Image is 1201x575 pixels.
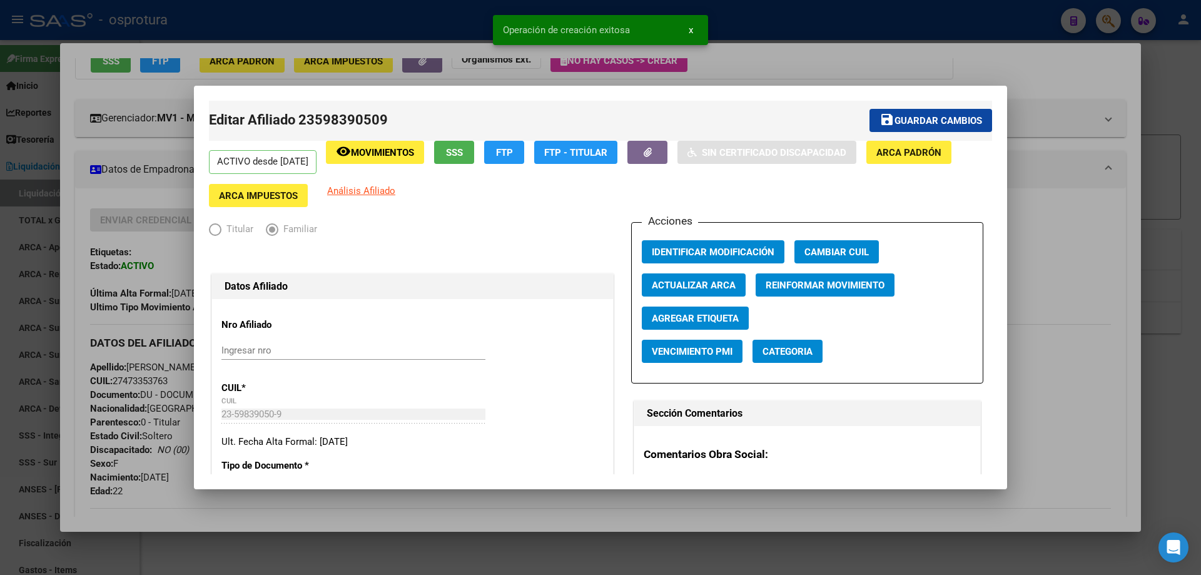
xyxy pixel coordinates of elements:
div: Ult. Fecha Alta Formal: [DATE] [221,435,604,449]
mat-icon: remove_red_eye [336,144,351,159]
button: Agregar Etiqueta [642,307,749,330]
span: Operación de creación exitosa [503,24,630,36]
span: ARCA Padrón [876,147,941,158]
button: Guardar cambios [869,109,992,132]
button: Sin Certificado Discapacidad [677,141,856,164]
span: Agregar Etiqueta [652,313,739,324]
span: Análisis Afiliado [327,185,395,196]
span: x [689,24,693,36]
button: Movimientos [326,141,424,164]
p: ACTIVO desde [DATE] [209,150,317,175]
button: Vencimiento PMI [642,340,742,363]
button: x [679,19,703,41]
span: Sin Certificado Discapacidad [702,147,846,158]
h3: Acciones [642,213,698,229]
button: ARCA Impuestos [209,184,308,207]
h1: Datos Afiliado [225,279,600,294]
button: Identificar Modificación [642,240,784,263]
button: Actualizar ARCA [642,273,746,297]
button: ARCA Padrón [866,141,951,164]
span: Identificar Modificación [652,247,774,258]
button: FTP [484,141,524,164]
span: Guardar cambios [894,115,982,126]
button: SSS [434,141,474,164]
span: ARCA Impuestos [219,190,298,201]
mat-radio-group: Elija una opción [209,226,330,238]
span: FTP - Titular [544,147,607,158]
span: FTP [496,147,513,158]
span: Editar Afiliado 23598390509 [209,112,388,128]
p: Nro Afiliado [221,318,336,332]
h3: Comentarios Obra Social: [644,446,971,462]
p: CUIL [221,381,336,395]
span: SSS [446,147,463,158]
mat-icon: save [879,112,894,127]
span: Movimientos [351,147,414,158]
button: FTP - Titular [534,141,617,164]
div: Open Intercom Messenger [1158,532,1188,562]
span: Vencimiento PMI [652,346,732,357]
button: Cambiar CUIL [794,240,879,263]
span: Familiar [278,222,317,237]
button: Reinformar Movimiento [756,273,894,297]
button: Categoria [753,340,823,363]
span: Titular [221,222,253,237]
h1: Sección Comentarios [647,406,968,421]
span: Reinformar Movimiento [766,280,884,291]
span: Categoria [763,346,813,357]
p: Tipo de Documento * [221,459,336,473]
span: Cambiar CUIL [804,247,869,258]
span: Actualizar ARCA [652,280,736,291]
